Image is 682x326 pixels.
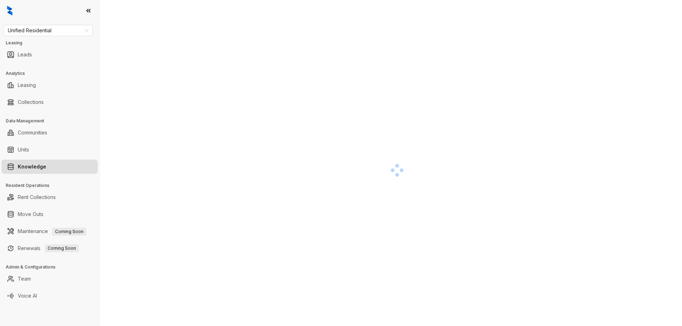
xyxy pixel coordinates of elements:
a: Team [18,272,31,286]
span: Unified Residential [8,25,88,36]
img: logo [7,6,12,16]
li: Collections [1,95,98,109]
a: Collections [18,95,44,109]
h3: Data Management [6,118,99,124]
h3: Admin & Configurations [6,264,99,270]
li: Knowledge [1,160,98,174]
h3: Resident Operations [6,182,99,189]
a: Knowledge [18,160,46,174]
a: Voice AI [18,289,37,303]
li: Team [1,272,98,286]
a: RenewalsComing Soon [18,241,79,255]
li: Communities [1,126,98,140]
a: Move Outs [18,207,43,221]
li: Rent Collections [1,190,98,204]
a: Leasing [18,78,36,92]
a: Rent Collections [18,190,56,204]
a: Communities [18,126,47,140]
li: Units [1,143,98,157]
li: Maintenance [1,224,98,238]
h3: Analytics [6,70,99,77]
span: Coming Soon [45,244,79,252]
h3: Leasing [6,40,99,46]
li: Leasing [1,78,98,92]
a: Leads [18,48,32,62]
li: Move Outs [1,207,98,221]
li: Leads [1,48,98,62]
li: Voice AI [1,289,98,303]
span: Coming Soon [52,228,86,236]
li: Renewals [1,241,98,255]
a: Units [18,143,29,157]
